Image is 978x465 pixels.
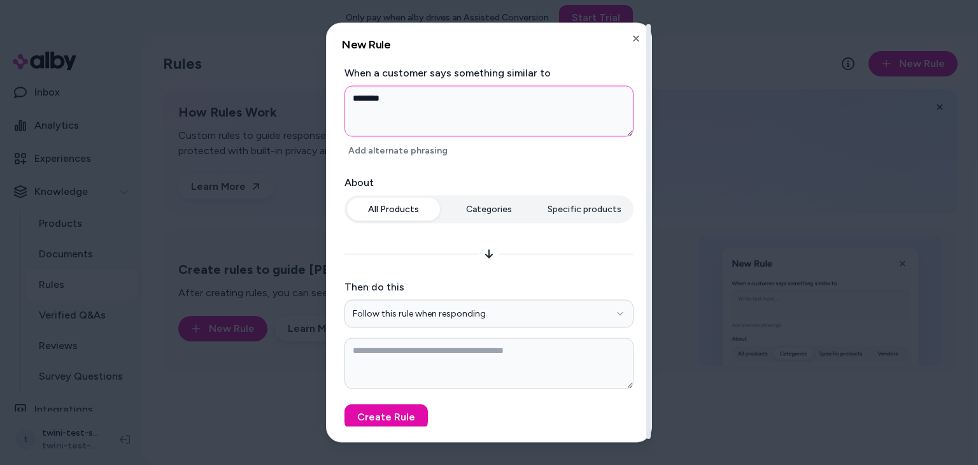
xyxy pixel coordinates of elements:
label: When a customer says something similar to [344,66,634,81]
button: Create Rule [344,404,428,429]
h2: New Rule [342,39,636,50]
button: Specific products [538,198,631,221]
label: About [344,175,634,190]
button: Add alternate phrasing [344,142,451,160]
button: Categories [443,198,535,221]
label: Then do this [344,280,634,295]
button: All Products [347,198,440,221]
